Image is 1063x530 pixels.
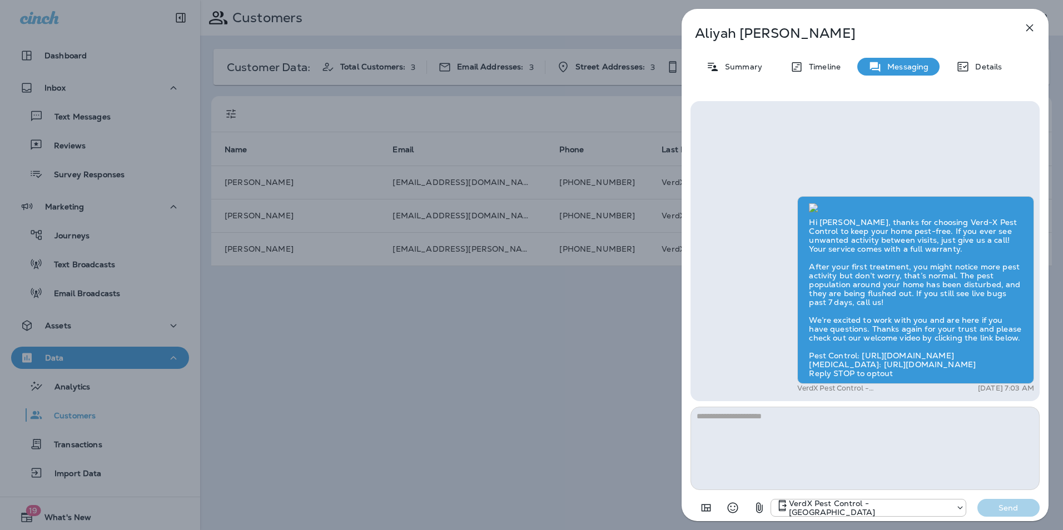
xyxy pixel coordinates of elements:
[771,499,966,517] div: +1 (770) 758-7657
[719,62,762,71] p: Summary
[695,26,999,41] p: Aliyah [PERSON_NAME]
[978,384,1034,393] p: [DATE] 7:03 AM
[803,62,841,71] p: Timeline
[789,499,950,517] p: VerdX Pest Control - [GEOGRAPHIC_DATA]
[809,203,818,212] img: twilio-download
[797,384,939,393] p: VerdX Pest Control - [GEOGRAPHIC_DATA]
[797,196,1034,384] div: Hi [PERSON_NAME], thanks for choosing Verd-X Pest Control to keep your home pest-free. If you eve...
[695,497,717,519] button: Add in a premade template
[970,62,1002,71] p: Details
[722,497,744,519] button: Select an emoji
[882,62,928,71] p: Messaging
